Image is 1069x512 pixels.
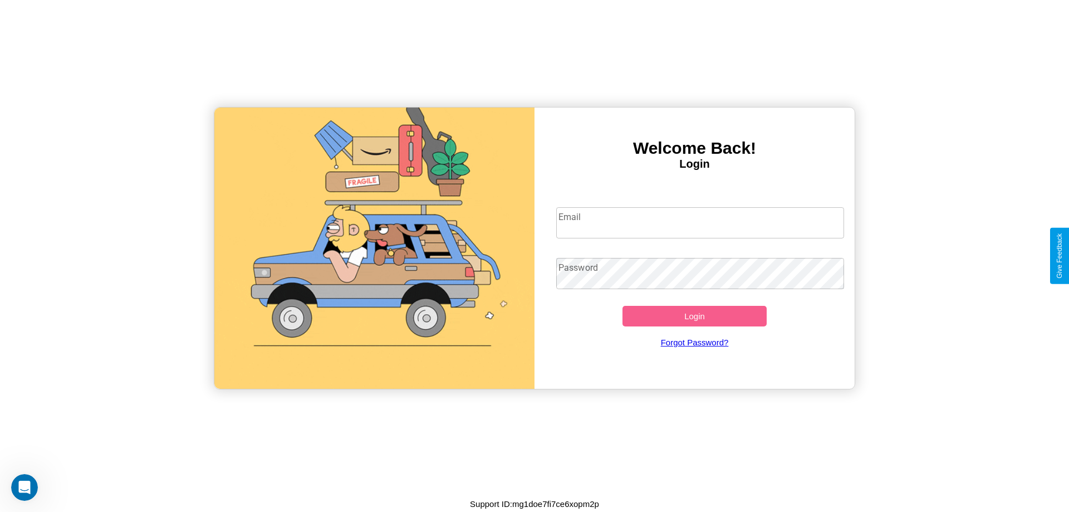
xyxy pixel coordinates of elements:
div: Give Feedback [1056,233,1063,279]
iframe: Intercom live chat [11,474,38,501]
p: Support ID: mg1doe7fi7ce6xopm2p [470,496,599,511]
a: Forgot Password? [551,326,839,358]
h3: Welcome Back! [534,139,855,158]
img: gif [214,108,534,389]
button: Login [622,306,767,326]
h4: Login [534,158,855,170]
